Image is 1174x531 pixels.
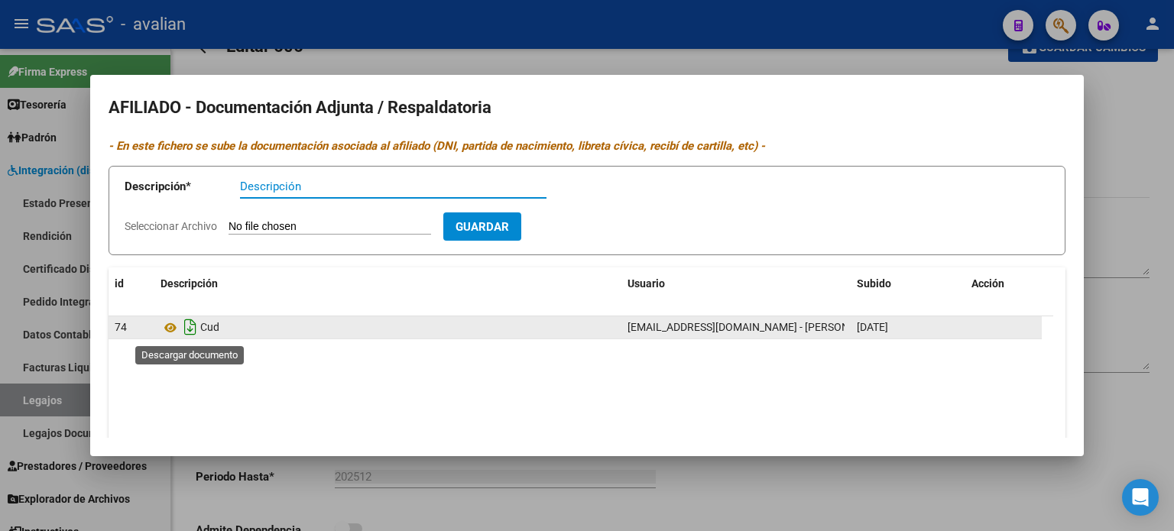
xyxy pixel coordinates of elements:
[115,321,127,333] span: 74
[115,277,124,290] span: id
[971,277,1004,290] span: Acción
[621,267,851,300] datatable-header-cell: Usuario
[857,277,891,290] span: Subido
[965,267,1042,300] datatable-header-cell: Acción
[154,267,621,300] datatable-header-cell: Descripción
[857,321,888,333] span: [DATE]
[628,277,665,290] span: Usuario
[180,315,200,339] i: Descargar documento
[628,321,887,333] span: [EMAIL_ADDRESS][DOMAIN_NAME] - [PERSON_NAME]
[1122,479,1159,516] div: Open Intercom Messenger
[443,212,521,241] button: Guardar
[125,178,240,196] p: Descripción
[109,93,1065,122] h2: AFILIADO - Documentación Adjunta / Respaldatoria
[109,267,154,300] datatable-header-cell: id
[125,220,217,232] span: Seleccionar Archivo
[456,220,509,234] span: Guardar
[161,277,218,290] span: Descripción
[109,139,765,153] i: - En este fichero se sube la documentación asociada al afiliado (DNI, partida de nacimiento, libr...
[200,322,219,334] span: Cud
[851,267,965,300] datatable-header-cell: Subido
